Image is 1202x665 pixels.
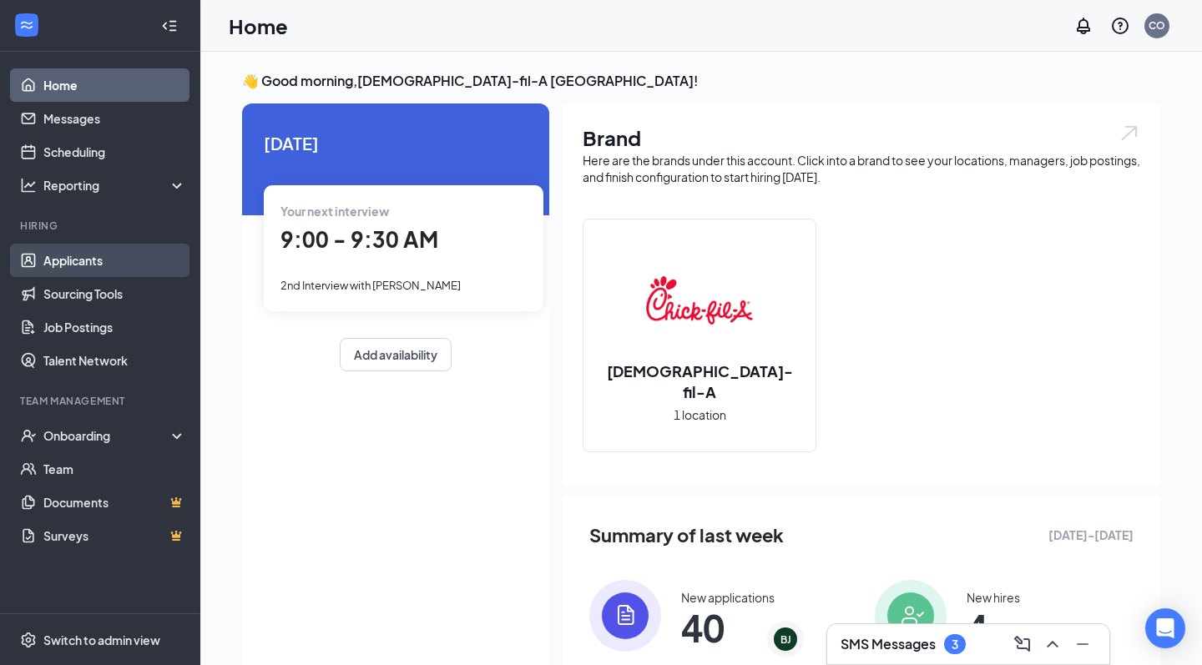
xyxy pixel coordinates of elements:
h3: SMS Messages [841,635,936,653]
div: Hiring [20,219,183,233]
svg: ComposeMessage [1013,634,1033,654]
div: Onboarding [43,427,172,444]
div: Switch to admin view [43,632,160,648]
div: Reporting [43,177,187,194]
a: Job Postings [43,310,186,344]
a: DocumentsCrown [43,486,186,519]
span: 4 [967,612,1020,642]
svg: Settings [20,632,37,648]
a: Sourcing Tools [43,277,186,310]
button: Minimize [1069,631,1096,657]
svg: ChevronUp [1043,634,1063,654]
div: Team Management [20,394,183,408]
a: Talent Network [43,344,186,377]
div: BJ [780,632,791,647]
span: 40 [681,612,775,642]
div: Here are the brands under this account. Click into a brand to see your locations, managers, job p... [583,152,1140,185]
svg: Collapse [161,18,178,34]
a: Scheduling [43,135,186,169]
img: Chick-fil-A [646,247,753,354]
h1: Brand [583,123,1140,152]
svg: QuestionInfo [1110,16,1130,36]
svg: Analysis [20,177,37,194]
span: [DATE] - [DATE] [1048,526,1134,544]
svg: Minimize [1073,634,1093,654]
svg: WorkstreamLogo [18,17,35,33]
div: 3 [952,637,958,652]
button: ChevronUp [1039,631,1066,657]
div: New applications [681,589,775,606]
span: 1 location [674,406,726,424]
h3: 👋 Good morning, [DEMOGRAPHIC_DATA]-fil-A [GEOGRAPHIC_DATA] ! [242,72,1160,90]
img: icon [875,580,947,652]
a: Team [43,452,186,486]
span: 9:00 - 9:30 AM [280,225,438,253]
a: Applicants [43,244,186,277]
h1: Home [229,12,288,40]
div: CO [1149,18,1165,33]
svg: Notifications [1073,16,1093,36]
div: New hires [967,589,1020,606]
a: Home [43,68,186,102]
button: Add availability [340,338,452,371]
svg: UserCheck [20,427,37,444]
span: Your next interview [280,204,389,219]
div: Open Intercom Messenger [1145,608,1185,648]
h2: [DEMOGRAPHIC_DATA]-fil-A [583,360,816,402]
img: icon [589,580,661,652]
span: [DATE] [264,130,528,156]
img: open.6027fd2a22e1237b5b06.svg [1119,123,1140,143]
span: 2nd Interview with [PERSON_NAME] [280,279,461,292]
button: ComposeMessage [1009,631,1036,657]
a: SurveysCrown [43,519,186,552]
span: Summary of last week [589,521,784,550]
a: Messages [43,102,186,135]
